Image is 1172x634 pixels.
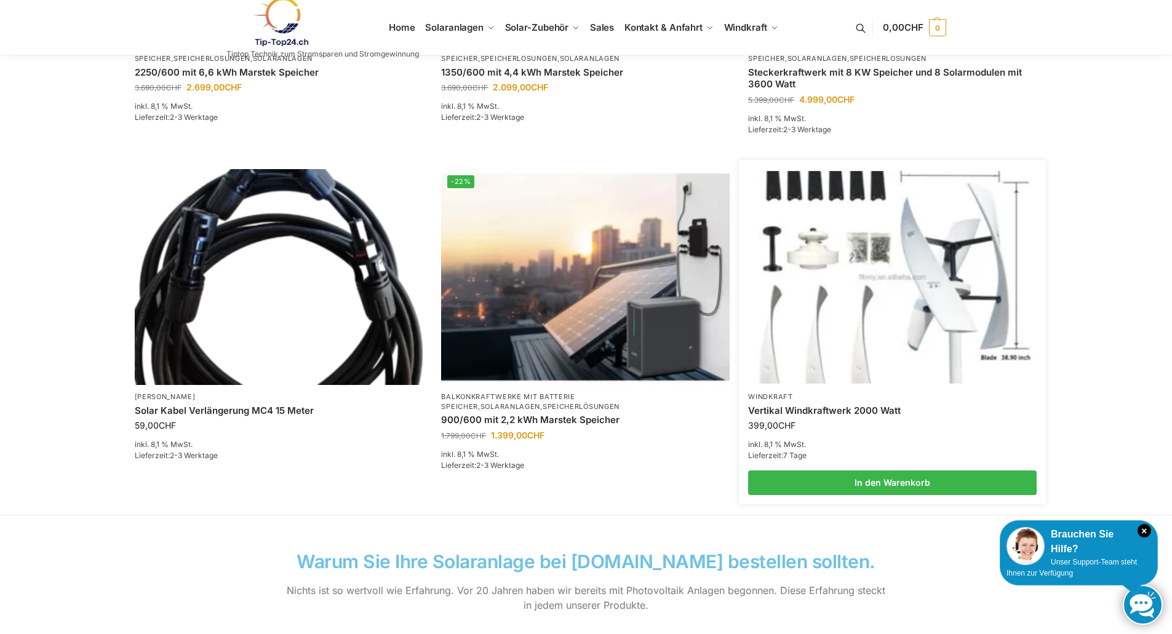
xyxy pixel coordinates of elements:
bdi: 4.999,00 [799,94,855,105]
span: Unser Support-Team steht Ihnen zur Verfügung [1007,558,1137,577]
a: Speicherlösungen [480,54,557,63]
span: Lieferzeit: [441,461,524,470]
span: CHF [159,420,176,430]
p: inkl. 8,1 % MwSt. [135,101,423,112]
a: 2250/600 mit 6,6 kWh Marstek Speicher [135,66,423,79]
span: Lieferzeit: [135,451,218,460]
span: CHF [472,83,488,92]
bdi: 59,00 [135,420,176,430]
span: Solaranlagen [425,22,484,33]
span: CHF [531,82,548,92]
a: [PERSON_NAME] [135,392,196,401]
p: inkl. 8,1 % MwSt. [748,439,1037,450]
bdi: 399,00 [748,420,795,430]
a: In den Warenkorb legen: „Vertikal Windkraftwerk 2000 Watt“ [748,470,1037,495]
a: 0,00CHF 0 [883,9,946,46]
bdi: 1.799,00 [441,431,486,440]
bdi: 3.690,00 [135,83,181,92]
a: 1350/600 mit 4,4 kWh Marstek Speicher [441,66,730,79]
img: Home 8 [135,169,423,386]
i: Schließen [1138,524,1151,537]
p: inkl. 8,1 % MwSt. [135,439,423,450]
span: 2-3 Werktage [170,451,218,460]
bdi: 1.399,00 [491,430,544,440]
span: CHF [166,83,181,92]
div: Brauchen Sie Hilfe? [1007,527,1151,557]
a: Speicherlösungen [173,54,250,63]
a: -22%Balkonkraftwerk mit Marstek Speicher [441,169,730,386]
span: CHF [779,95,794,105]
p: inkl. 8,1 % MwSt. [748,113,1037,124]
a: Solaranlagen [787,54,847,63]
a: Vertikal Windrad [751,171,1034,383]
span: 2-3 Werktage [476,113,524,122]
span: Lieferzeit: [748,125,831,134]
a: Solaranlagen [253,54,313,63]
a: Speicherlösungen [543,402,620,411]
span: 2-3 Werktage [476,461,524,470]
span: Windkraft [724,22,767,33]
span: Lieferzeit: [135,113,218,122]
bdi: 2.699,00 [186,82,242,92]
span: CHF [778,420,795,430]
span: Kontakt & Anfahrt [624,22,703,33]
a: Vertikal Windkraftwerk 2000 Watt [748,405,1037,417]
span: 2-3 Werktage [783,125,831,134]
span: Sales [590,22,615,33]
span: 0,00 [883,22,923,33]
a: Solar-Verlängerungskabel [135,169,423,386]
span: Lieferzeit: [748,451,807,460]
span: 7 Tage [783,451,807,460]
span: 2-3 Werktage [170,113,218,122]
span: 0 [929,19,946,36]
p: Tiptop Technik zum Stromsparen und Stromgewinnung [226,50,419,58]
a: Solar Kabel Verlängerung MC4 15 Meter [135,405,423,417]
p: inkl. 8,1 % MwSt. [441,101,730,112]
img: Home 10 [751,171,1034,383]
p: , , [441,392,730,411]
a: Windkraft [748,392,792,401]
span: Lieferzeit: [441,113,524,122]
h2: Warum Sie Ihre Solaranlage bei [DOMAIN_NAME] bestellen sollten. [284,552,887,571]
span: Solar-Zubehör [505,22,569,33]
p: inkl. 8,1 % MwSt. [441,449,730,460]
a: Balkonkraftwerke mit Batterie Speicher [441,392,575,410]
span: CHF [837,94,855,105]
bdi: 2.099,00 [493,82,548,92]
bdi: 3.690,00 [441,83,488,92]
a: Steckerkraftwerk mit 8 KW Speicher und 8 Solarmodulen mit 3600 Watt [748,66,1037,90]
img: Customer service [1007,527,1045,565]
a: 900/600 mit 2,2 kWh Marstek Speicher [441,414,730,426]
bdi: 5.399,00 [748,95,794,105]
span: CHF [225,82,242,92]
span: CHF [904,22,923,33]
p: Nichts ist so wertvoll wie Erfahrung. Vor 20 Jahren haben wir bereits mit Photovoltaik Anlagen be... [284,583,887,612]
span: CHF [527,430,544,440]
img: Home 5 [441,169,730,386]
a: Solaranlagen [480,402,540,411]
span: CHF [471,431,486,440]
a: Speicherlösungen [850,54,927,63]
a: Solaranlagen [560,54,620,63]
